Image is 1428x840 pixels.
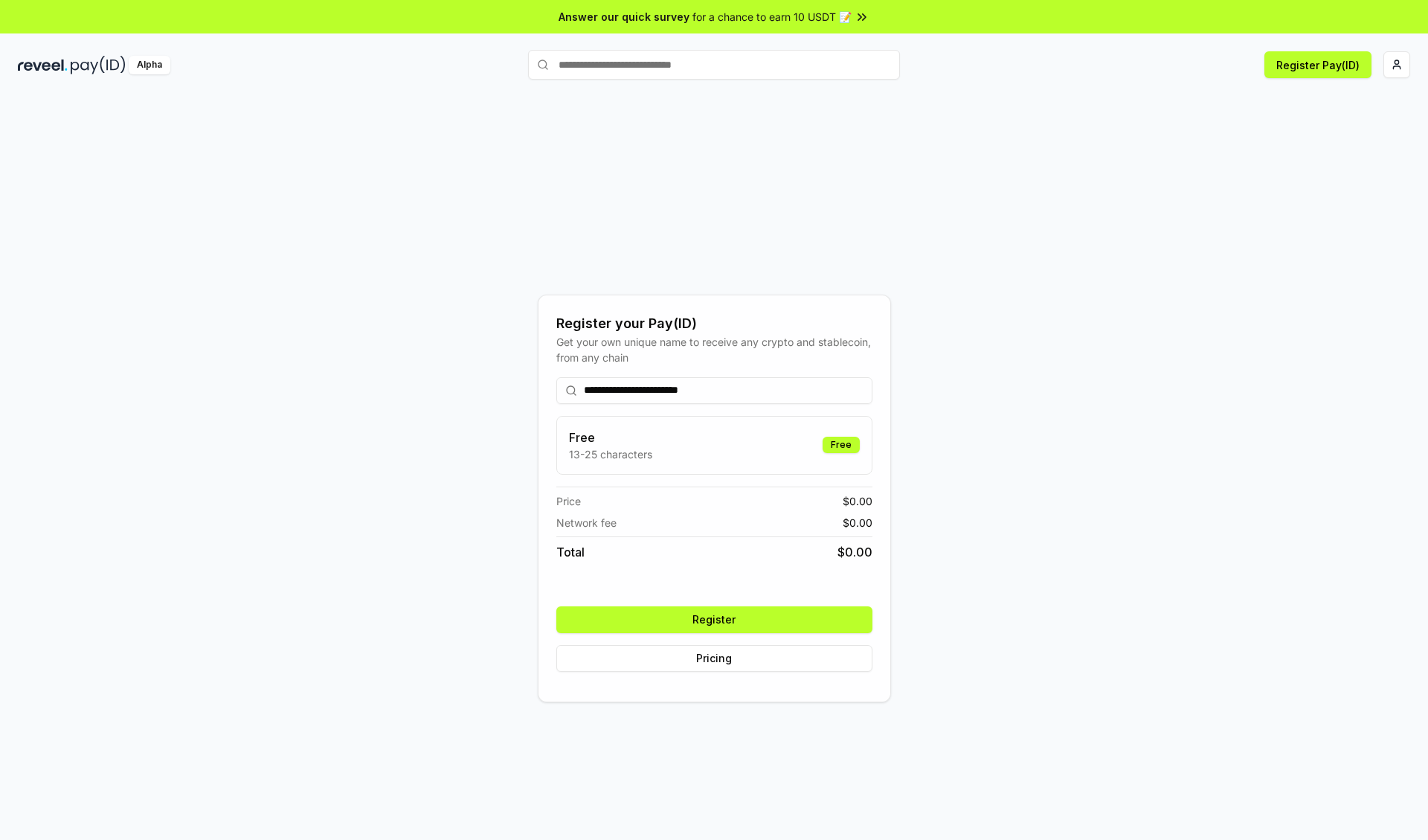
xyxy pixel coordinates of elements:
[569,429,652,446] h3: Free
[556,515,617,530] span: Network fee
[71,56,126,74] img: pay_id
[843,493,872,509] span: $ 0.00
[556,543,585,561] span: Total
[692,9,852,25] span: for a chance to earn 10 USDT 📝
[569,446,652,462] p: 13-25 characters
[556,313,872,334] div: Register your Pay(ID)
[556,645,872,672] button: Pricing
[556,606,872,633] button: Register
[837,543,872,561] span: $ 0.00
[556,334,872,365] div: Get your own unique name to receive any crypto and stablecoin, from any chain
[823,437,860,453] div: Free
[18,56,68,74] img: reveel_dark
[843,515,872,530] span: $ 0.00
[129,56,170,74] div: Alpha
[1264,51,1371,78] button: Register Pay(ID)
[556,493,581,509] span: Price
[559,9,689,25] span: Answer our quick survey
